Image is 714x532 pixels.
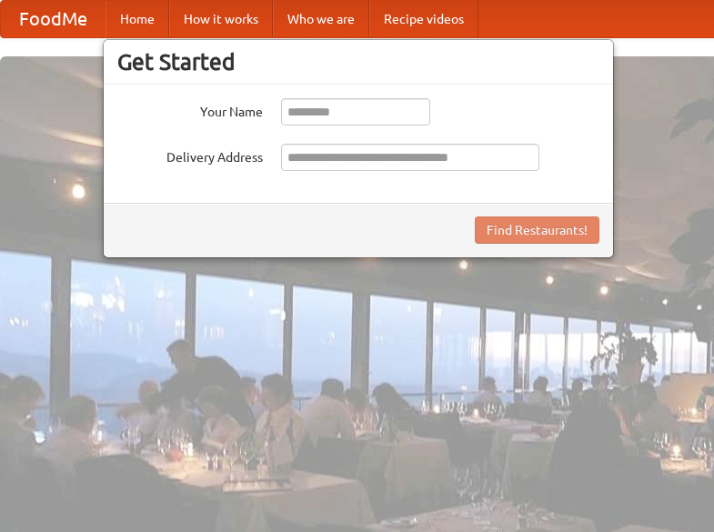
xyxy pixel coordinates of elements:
[117,144,263,166] label: Delivery Address
[475,216,599,244] button: Find Restaurants!
[369,1,478,37] a: Recipe videos
[1,1,106,37] a: FoodMe
[117,98,263,121] label: Your Name
[273,1,369,37] a: Who we are
[106,1,169,37] a: Home
[117,48,599,75] h3: Get Started
[169,1,273,37] a: How it works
